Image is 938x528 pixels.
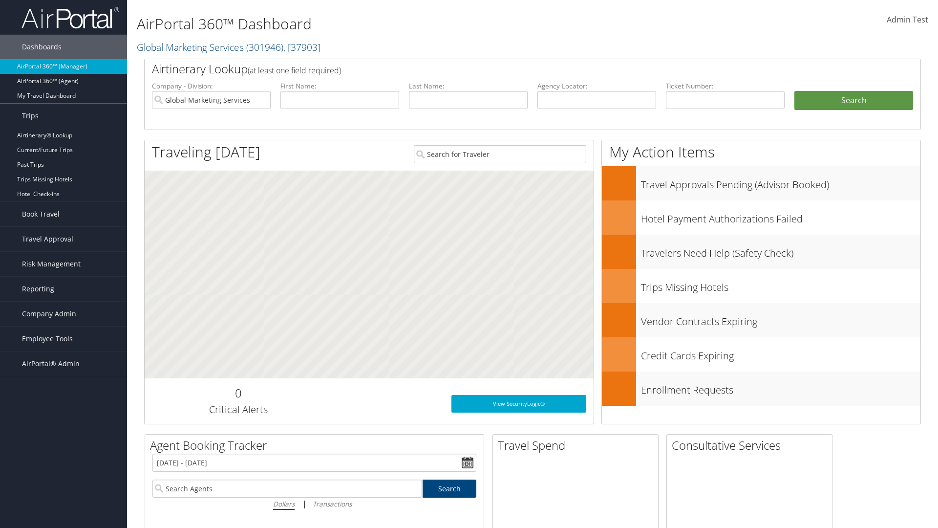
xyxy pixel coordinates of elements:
[641,310,920,329] h3: Vendor Contracts Expiring
[602,303,920,337] a: Vendor Contracts Expiring
[602,269,920,303] a: Trips Missing Hotels
[887,14,928,25] span: Admin Test
[152,142,260,162] h1: Traveling [DATE]
[152,498,476,510] div: |
[137,41,320,54] a: Global Marketing Services
[273,499,295,508] i: Dollars
[641,344,920,363] h3: Credit Cards Expiring
[150,437,484,454] h2: Agent Booking Tracker
[602,235,920,269] a: Travelers Need Help (Safety Check)
[641,173,920,192] h3: Travel Approvals Pending (Advisor Booked)
[498,437,658,454] h2: Travel Spend
[602,337,920,372] a: Credit Cards Expiring
[246,41,283,54] span: ( 301946 )
[22,104,39,128] span: Trips
[22,327,73,351] span: Employee Tools
[602,200,920,235] a: Hotel Payment Authorizations Failed
[602,142,920,162] h1: My Action Items
[423,480,477,498] a: Search
[414,145,586,163] input: Search for Traveler
[152,385,324,401] h2: 0
[137,14,664,34] h1: AirPortal 360™ Dashboard
[22,202,60,226] span: Book Travel
[152,61,849,77] h2: Airtinerary Lookup
[22,302,76,326] span: Company Admin
[22,227,73,251] span: Travel Approval
[602,372,920,406] a: Enrollment Requests
[641,378,920,397] h3: Enrollment Requests
[152,403,324,417] h3: Critical Alerts
[794,91,913,110] button: Search
[22,35,62,59] span: Dashboards
[537,81,656,91] label: Agency Locator:
[313,499,352,508] i: Transactions
[21,6,119,29] img: airportal-logo.png
[451,395,586,413] a: View SecurityLogic®
[22,252,81,276] span: Risk Management
[283,41,320,54] span: , [ 37903 ]
[602,166,920,200] a: Travel Approvals Pending (Advisor Booked)
[666,81,785,91] label: Ticket Number:
[409,81,528,91] label: Last Name:
[22,277,54,301] span: Reporting
[641,242,920,260] h3: Travelers Need Help (Safety Check)
[22,352,80,376] span: AirPortal® Admin
[152,480,422,498] input: Search Agents
[887,5,928,35] a: Admin Test
[248,65,341,76] span: (at least one field required)
[280,81,399,91] label: First Name:
[672,437,832,454] h2: Consultative Services
[641,207,920,226] h3: Hotel Payment Authorizations Failed
[152,81,271,91] label: Company - Division:
[641,276,920,294] h3: Trips Missing Hotels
